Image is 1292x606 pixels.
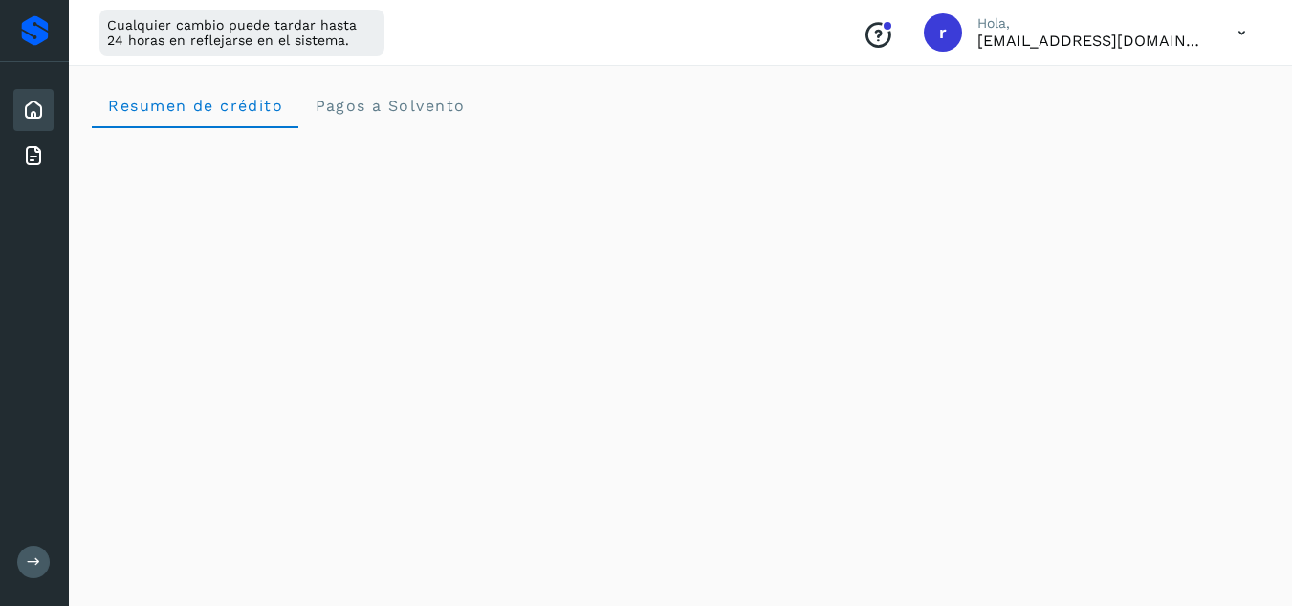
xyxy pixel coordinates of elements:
p: Hola, [977,15,1207,32]
div: Cualquier cambio puede tardar hasta 24 horas en reflejarse en el sistema. [99,10,384,56]
p: ricardo_pacheco91@hotmail.com [977,32,1207,50]
div: Facturas [13,135,54,177]
div: Inicio [13,89,54,131]
span: Pagos a Solvento [314,97,465,115]
span: Resumen de crédito [107,97,283,115]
